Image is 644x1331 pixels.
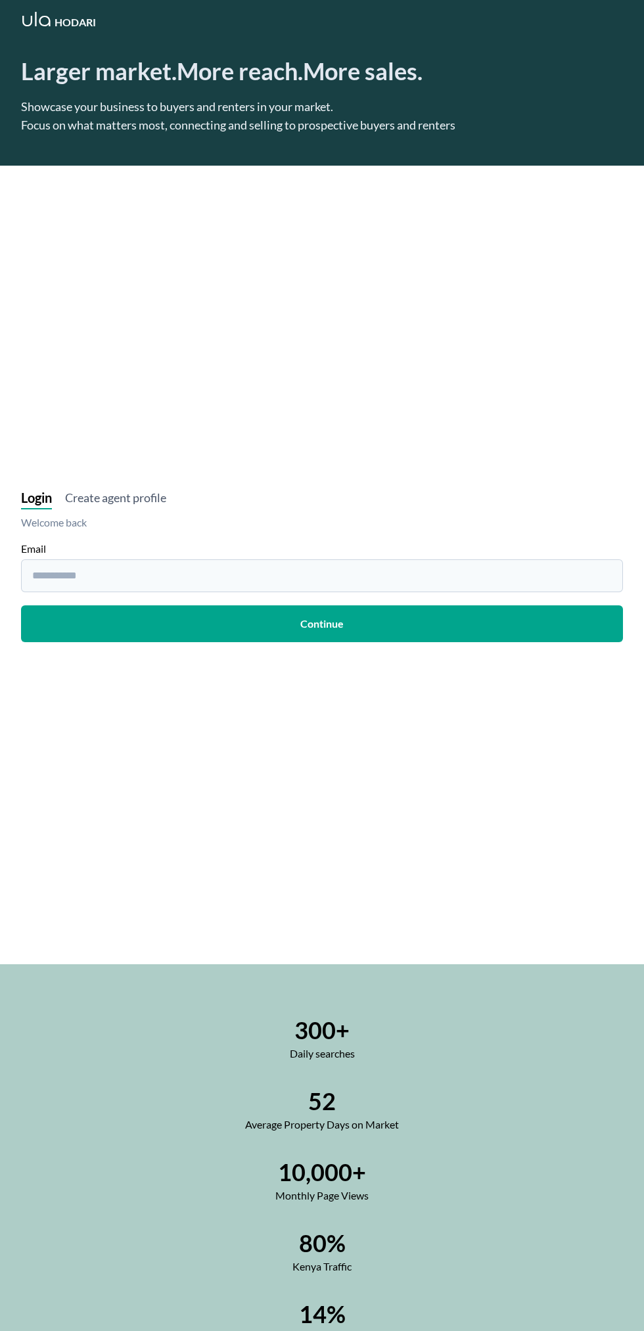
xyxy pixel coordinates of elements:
h3: Create agent profile [65,488,166,507]
span: Monthly Page Views [275,1188,369,1203]
span: 10,000+ [278,1159,366,1185]
button: Continue [21,605,623,642]
span: Daily searches [290,1046,355,1062]
span: 300+ [294,1017,350,1043]
h2: Showcase your business to buyers and renters in your market. Focus on what matters most, connecti... [21,97,455,134]
a: Ula Africa [21,9,52,33]
span: United States, Middle East and Africa Traffic [299,1301,346,1327]
span: Average Property Days on Market [245,1117,399,1133]
span: Welcome back [21,515,623,530]
h1: Larger market. More reach. More sales. [21,58,423,84]
span: 52 [308,1088,336,1114]
span: Hodari [55,14,96,30]
span: Kenya Traffic [292,1259,352,1274]
h3: Login [21,488,52,507]
label: Email [21,541,623,557]
span: 80% [299,1230,346,1256]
